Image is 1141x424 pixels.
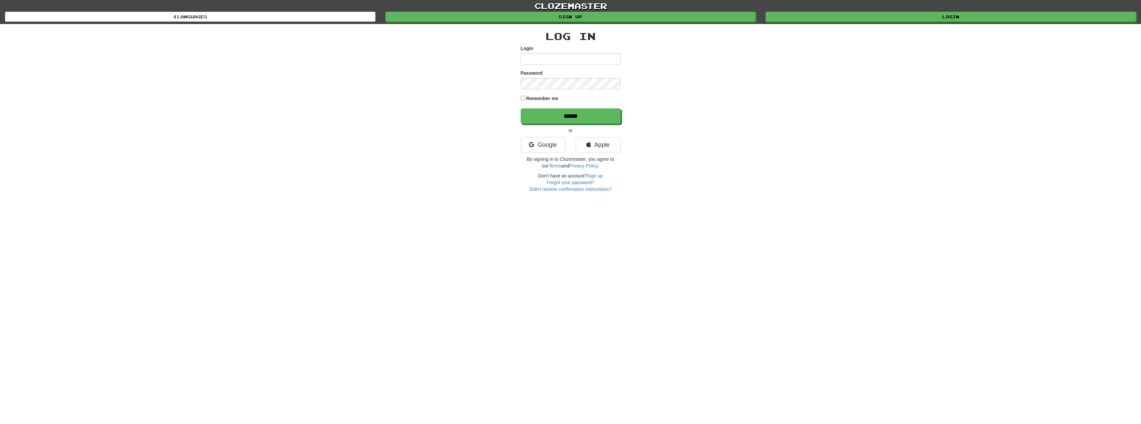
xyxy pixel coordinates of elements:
a: Sign up [587,173,603,178]
a: Forgot your password? [547,180,594,185]
p: or [521,127,621,134]
a: Privacy Policy [569,163,598,168]
a: Login [766,12,1136,22]
div: Don't have an account? [521,172,621,192]
a: Sign up [385,12,756,22]
a: Didn't receive confirmation instructions? [529,186,612,192]
label: Password [521,70,543,76]
a: Languages [5,12,375,22]
a: Apple [576,137,621,152]
p: By signing in to Clozemaster, you agree to our and . [521,156,621,169]
a: Google [521,137,566,152]
label: Login [521,45,533,52]
a: Terms [549,163,561,168]
h2: Log In [521,31,621,42]
label: Remember me [526,95,558,102]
